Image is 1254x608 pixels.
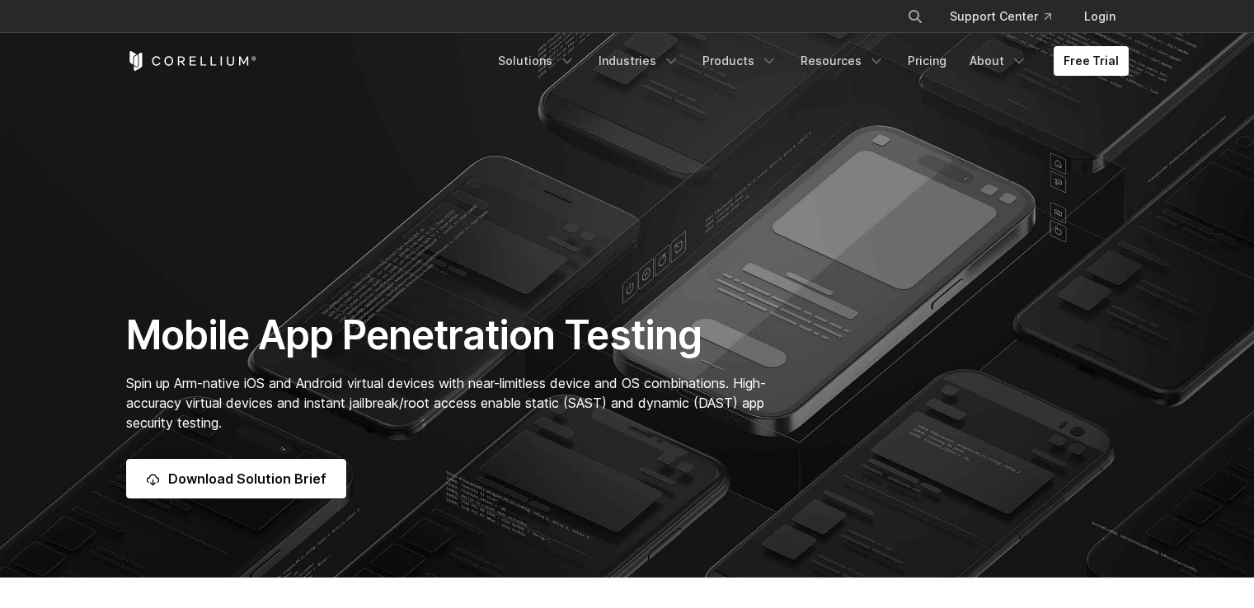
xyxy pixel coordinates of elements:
h1: Mobile App Penetration Testing [126,311,783,360]
a: Pricing [898,46,956,76]
a: Download Solution Brief [126,459,346,498]
span: Download Solution Brief [168,469,326,489]
button: Search [900,2,930,31]
a: Solutions [488,46,585,76]
div: Navigation Menu [887,2,1129,31]
span: Spin up Arm-native iOS and Android virtual devices with near-limitless device and OS combinations... [126,375,766,431]
div: Navigation Menu [488,46,1129,76]
a: Corellium Home [126,51,257,71]
a: Industries [589,46,689,76]
a: Free Trial [1054,46,1129,76]
a: Resources [791,46,895,76]
a: Support Center [937,2,1064,31]
a: Login [1071,2,1129,31]
a: About [960,46,1037,76]
a: Products [693,46,787,76]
